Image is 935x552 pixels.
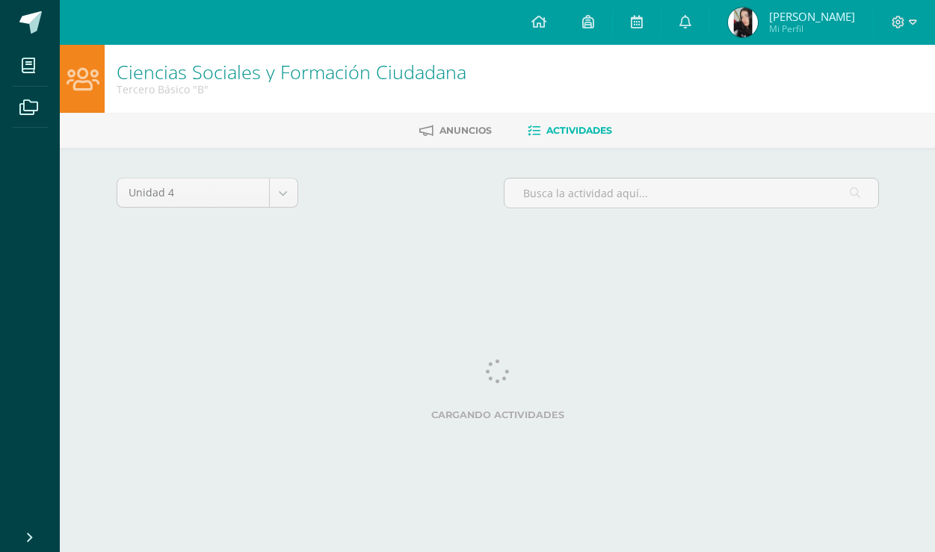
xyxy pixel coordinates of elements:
span: Mi Perfil [769,22,855,35]
span: Anuncios [439,125,492,136]
h1: Ciencias Sociales y Formación Ciudadana [117,61,466,82]
img: beae2aef598cea08d4a7a4bc875801df.png [728,7,758,37]
span: [PERSON_NAME] [769,9,855,24]
a: Unidad 4 [117,179,297,207]
span: Actividades [546,125,612,136]
label: Cargando actividades [117,409,879,421]
span: Unidad 4 [129,179,258,207]
a: Actividades [528,119,612,143]
a: Anuncios [419,119,492,143]
a: Ciencias Sociales y Formación Ciudadana [117,59,466,84]
div: Tercero Básico 'B' [117,82,466,96]
input: Busca la actividad aquí... [504,179,878,208]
